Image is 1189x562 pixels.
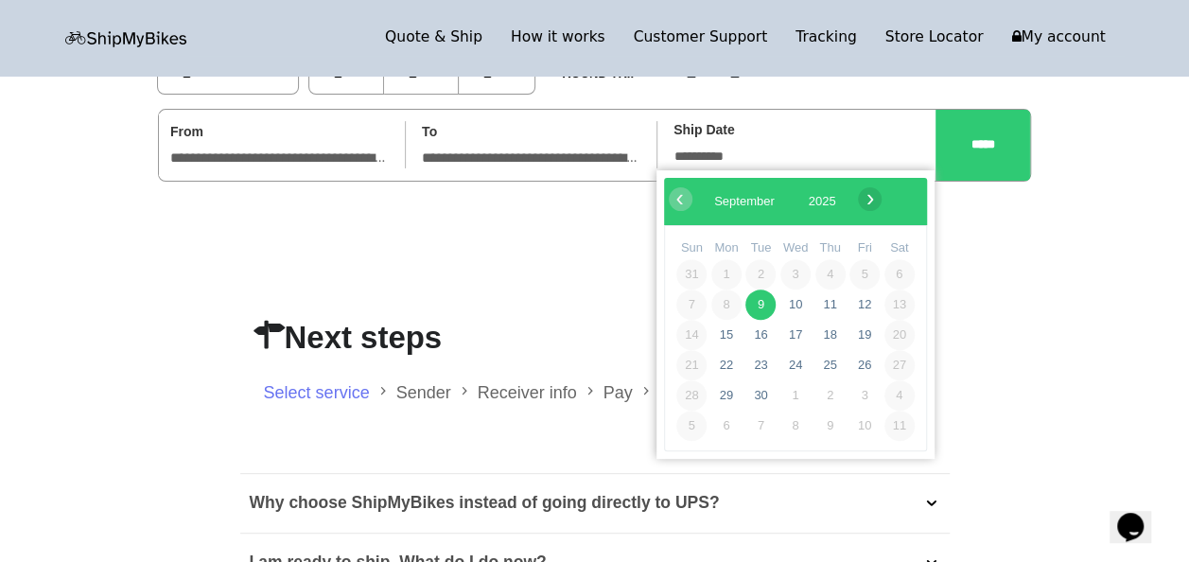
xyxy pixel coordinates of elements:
[745,350,776,380] span: 23
[422,120,437,144] label: To
[676,350,707,380] span: 21
[668,186,691,210] span: ‹
[676,320,707,350] span: 14
[997,25,1119,51] a: My account
[711,350,742,380] span: 22
[882,236,917,259] th: weekday
[711,411,742,441] span: 6
[745,411,776,441] span: 7
[780,320,811,350] span: 17
[676,290,707,320] span: 7
[809,194,836,208] span: 2025
[745,259,776,290] span: 2
[711,290,742,320] span: 8
[745,320,776,350] span: 16
[849,411,880,441] span: 10
[497,25,620,51] a: How it works
[780,259,811,290] span: 3
[656,170,935,459] bs-datepicker-container: calendar
[859,186,883,210] span: ›
[478,376,603,408] li: Receiver info
[815,411,846,441] span: 9
[65,31,188,47] img: letsbox
[884,380,915,411] span: 4
[743,236,778,259] th: weekday
[858,187,882,211] button: ›
[620,25,782,51] a: Customer Support
[669,192,891,208] bs-datepicker-navigation-view: ​ ​ ​
[371,25,497,51] a: Quote & Ship
[796,187,848,216] button: 2025
[170,120,203,144] label: From
[781,25,871,51] a: Tracking
[250,488,720,518] p: Why choose ShipMyBikes instead of going directly to UPS?
[709,236,744,259] th: weekday
[674,236,709,259] th: weekday
[780,411,811,441] span: 8
[848,236,883,259] th: weekday
[711,259,742,290] span: 1
[711,380,742,411] span: 29
[815,350,846,380] span: 25
[669,187,692,211] button: ‹
[849,350,880,380] span: 26
[813,236,848,259] th: weekday
[815,320,846,350] span: 18
[849,320,880,350] span: 19
[714,194,775,208] span: September
[711,320,742,350] span: 15
[603,376,659,408] li: Pay
[884,350,915,380] span: 27
[780,290,811,320] span: 10
[676,380,707,411] span: 28
[702,187,787,216] button: September
[396,376,478,408] li: Sender
[884,259,915,290] span: 6
[780,380,811,411] span: 1
[849,290,880,320] span: 12
[1110,486,1170,543] iframe: chat widget
[254,319,935,369] h2: Next steps
[849,259,880,290] span: 5
[264,383,370,402] a: Select service
[815,290,846,320] span: 11
[745,380,776,411] span: 30
[884,320,915,350] span: 20
[673,118,735,142] label: Ship Date
[815,380,846,411] span: 2
[778,236,813,259] th: weekday
[849,380,880,411] span: 3
[676,259,707,290] span: 31
[871,25,998,51] a: Store Locator
[676,411,707,441] span: 5
[780,350,811,380] span: 24
[745,290,776,320] span: 9
[884,411,915,441] span: 11
[815,259,846,290] span: 4
[884,290,915,320] span: 13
